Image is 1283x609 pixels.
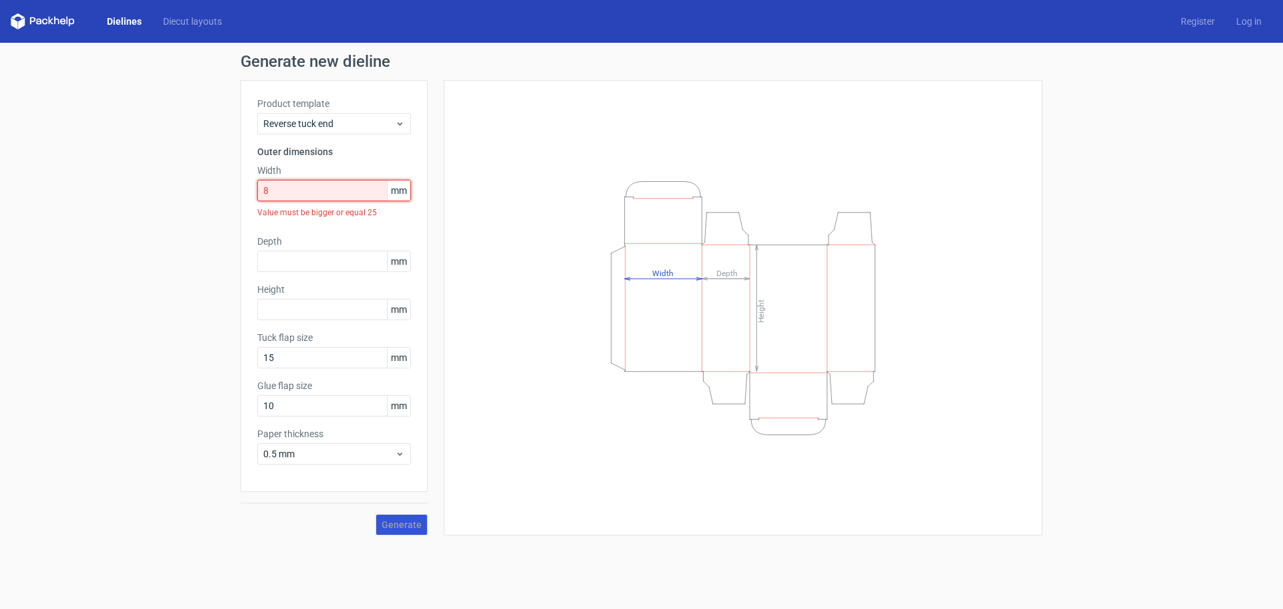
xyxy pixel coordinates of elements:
h3: Outer dimensions [257,145,411,158]
a: Diecut layouts [152,15,233,28]
span: mm [387,348,410,368]
span: mm [387,299,410,320]
h1: Generate new dieline [241,53,1042,70]
label: Depth [257,235,411,248]
tspan: Width [652,268,674,277]
label: Product template [257,97,411,110]
span: 0.5 mm [263,447,395,461]
label: Paper thickness [257,427,411,441]
a: Dielines [96,15,152,28]
span: Reverse tuck end [263,117,395,130]
label: Height [257,283,411,296]
a: Register [1170,15,1226,28]
label: Tuck flap size [257,331,411,344]
label: Width [257,164,411,177]
div: Value must be bigger or equal 25 [257,201,411,224]
span: mm [387,396,410,416]
label: Glue flap size [257,379,411,392]
span: mm [387,180,410,201]
tspan: Height [756,299,766,322]
a: Log in [1226,15,1272,28]
tspan: Depth [716,268,738,277]
span: mm [387,251,410,271]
